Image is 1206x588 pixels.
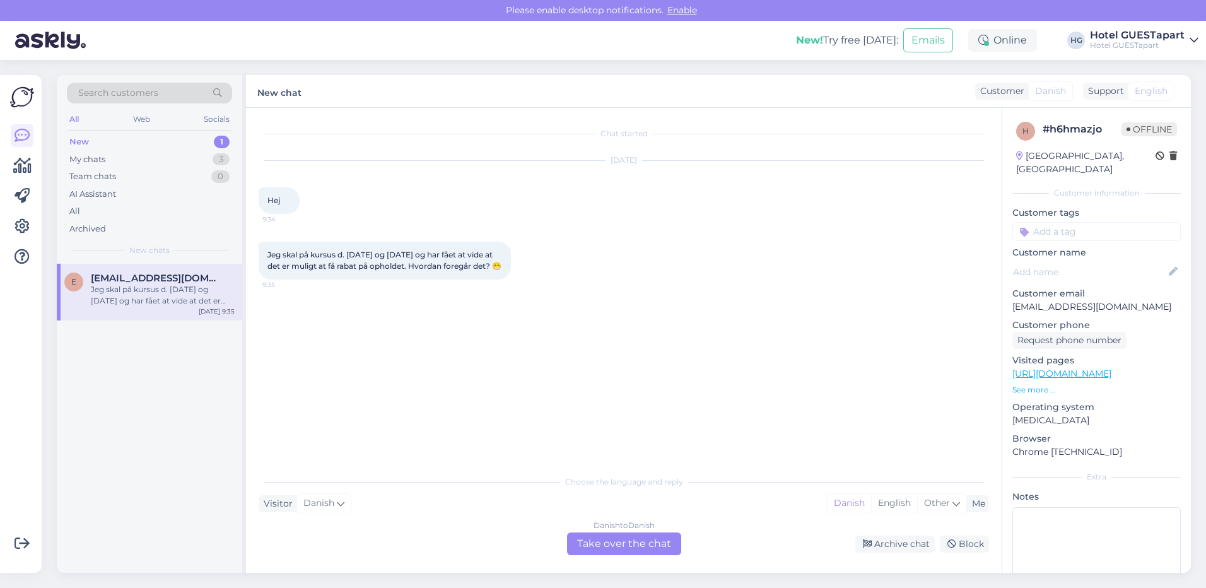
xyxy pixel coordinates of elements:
[1013,265,1166,279] input: Add name
[1012,354,1181,367] p: Visited pages
[664,4,701,16] span: Enable
[267,196,280,205] span: Hej
[1083,85,1124,98] div: Support
[69,136,89,148] div: New
[1121,122,1177,136] span: Offline
[214,136,230,148] div: 1
[267,250,501,271] span: Jeg skal på kursus d. [DATE] og [DATE] og har fået at vide at det er muligt at få rabat på ophold...
[1012,206,1181,220] p: Customer tags
[871,494,917,513] div: English
[1012,222,1181,241] input: Add a tag
[78,86,158,100] span: Search customers
[201,111,232,127] div: Socials
[796,33,898,48] div: Try free [DATE]:
[303,497,334,510] span: Danish
[1016,150,1156,176] div: [GEOGRAPHIC_DATA], [GEOGRAPHIC_DATA]
[968,29,1037,52] div: Online
[967,497,985,510] div: Me
[129,245,170,256] span: New chats
[940,536,989,553] div: Block
[567,532,681,555] div: Take over the chat
[259,155,989,166] div: [DATE]
[1012,471,1181,483] div: Extra
[1022,126,1029,136] span: h
[69,170,116,183] div: Team chats
[69,205,80,218] div: All
[131,111,153,127] div: Web
[69,153,105,166] div: My chats
[1012,384,1181,396] p: See more ...
[262,215,310,224] span: 9:34
[259,497,293,510] div: Visitor
[10,85,34,109] img: Askly Logo
[796,34,823,46] b: New!
[71,277,76,286] span: e
[828,494,871,513] div: Danish
[69,188,116,201] div: AI Assistant
[1012,332,1127,349] div: Request phone number
[257,83,301,100] label: New chat
[903,28,953,52] button: Emails
[91,284,235,307] div: Jeg skal på kursus d. [DATE] og [DATE] og har fået at vide at det er muligt at få rabat på ophold...
[924,497,950,509] span: Other
[262,280,310,290] span: 9:35
[1012,432,1181,445] p: Browser
[1012,401,1181,414] p: Operating system
[259,476,989,488] div: Choose the language and reply
[1012,490,1181,503] p: Notes
[69,223,106,235] div: Archived
[91,273,222,284] span: emilkristof@gmail.com
[1135,85,1168,98] span: English
[1012,414,1181,427] p: [MEDICAL_DATA]
[1012,368,1111,379] a: [URL][DOMAIN_NAME]
[67,111,81,127] div: All
[199,307,235,316] div: [DATE] 9:35
[1090,30,1185,40] div: Hotel GUESTapart
[1012,319,1181,332] p: Customer phone
[975,85,1024,98] div: Customer
[855,536,935,553] div: Archive chat
[1012,187,1181,199] div: Customer information
[1090,30,1198,50] a: Hotel GUESTapartHotel GUESTapart
[1012,287,1181,300] p: Customer email
[1090,40,1185,50] div: Hotel GUESTapart
[259,128,989,139] div: Chat started
[1043,122,1121,137] div: # h6hmazjo
[1035,85,1066,98] span: Danish
[211,170,230,183] div: 0
[594,520,655,531] div: Danish to Danish
[1012,445,1181,459] p: Chrome [TECHNICAL_ID]
[213,153,230,166] div: 3
[1012,246,1181,259] p: Customer name
[1067,32,1085,49] div: HG
[1012,300,1181,314] p: [EMAIL_ADDRESS][DOMAIN_NAME]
